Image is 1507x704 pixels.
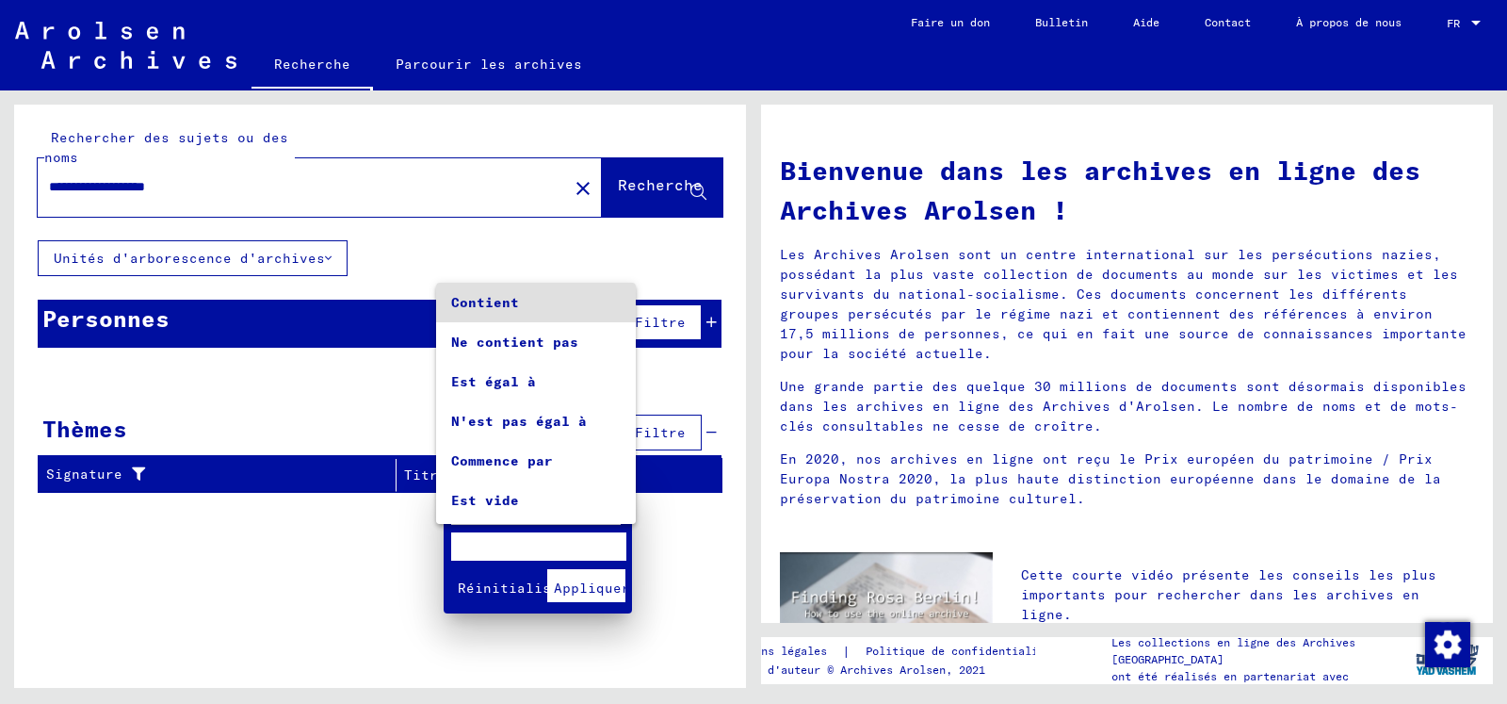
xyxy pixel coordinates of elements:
[451,413,587,430] font: N'est pas égal à
[451,452,553,469] font: Commence par
[1425,622,1470,667] img: Modifier le consentement
[451,373,536,390] font: Est égal à
[451,294,519,311] font: Contient
[451,492,519,509] font: Est vide
[451,334,578,351] font: Ne contient pas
